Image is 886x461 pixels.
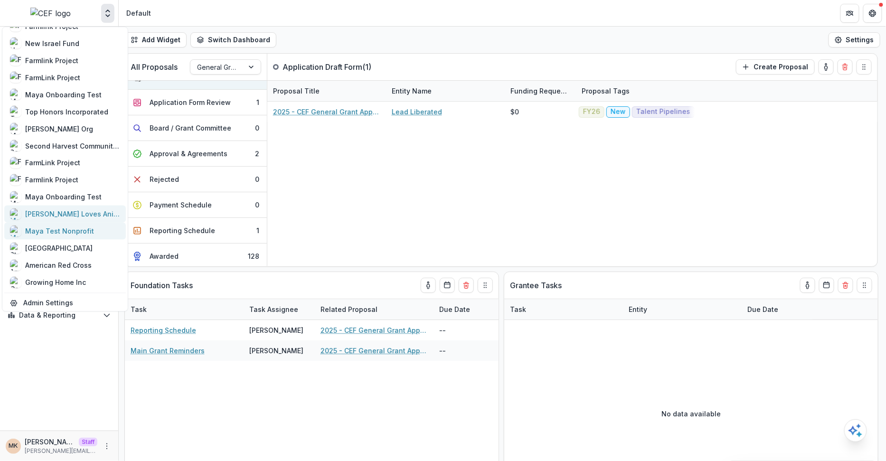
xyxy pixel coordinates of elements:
div: Funding Requested [505,86,576,96]
div: 1 [256,97,259,107]
button: Reporting Schedule1 [125,218,267,244]
button: Open Data & Reporting [4,308,114,323]
div: Due Date [434,304,476,314]
a: 2025 - CEF General Grant Application Form_Elevate Teaaching [320,325,428,335]
span: FY26 [583,108,600,116]
a: Reporting Schedule [131,325,196,335]
button: Drag [857,278,872,293]
div: Entity [623,299,742,320]
p: [PERSON_NAME] [25,437,75,447]
div: Task Assignee [244,299,315,320]
div: Maya Kuppermann [9,443,18,449]
button: Settings [829,32,880,47]
a: Main Grant Reminders [131,346,205,356]
nav: breadcrumb [123,6,155,20]
div: Funding Requested [505,81,576,101]
button: Rejected0 [125,167,267,192]
div: Approval & Agreements [150,149,227,159]
div: Proposal Title [267,81,386,101]
button: Switch Dashboard [190,32,276,47]
div: Related Proposal [315,299,434,320]
button: Get Help [863,4,882,23]
div: $0 [510,107,519,117]
button: Delete card [838,278,853,293]
div: Task Assignee [244,304,304,314]
div: Task [504,299,623,320]
button: Open entity switcher [101,4,114,23]
div: Board / Grant Committee [150,123,231,133]
span: Data & Reporting [19,311,99,320]
div: Due Date [742,304,784,314]
a: Lead Liberated [392,107,442,117]
button: Create Proposal [736,59,815,75]
button: Partners [840,4,859,23]
a: 2025 - CEF General Grant Application Form_Elevate Teaaching [320,346,428,356]
button: Awarded128 [125,244,267,269]
div: Rejected [150,174,179,184]
div: Due Date [434,299,505,320]
div: -- [434,340,505,361]
span: Talent Pipelines [636,108,690,116]
div: Entity [623,304,653,314]
div: Application Form Review [150,97,231,107]
div: 2 [255,149,259,159]
p: Grantee Tasks [510,280,562,291]
button: toggle-assigned-to-me [819,59,834,75]
div: Farmlink Project [25,21,78,31]
div: [PERSON_NAME] [249,346,303,356]
button: Drag [857,59,872,75]
div: Default [126,8,151,18]
div: Due Date [742,299,813,320]
img: Farmlink Project [10,20,21,31]
div: Proposal Tags [576,81,695,101]
button: More [101,441,113,452]
div: Entity Name [386,81,505,101]
div: Proposal Title [267,86,325,96]
button: toggle-assigned-to-me [800,278,815,293]
button: Delete card [459,278,474,293]
button: Approval & Agreements2 [125,141,267,167]
div: 1 [256,226,259,235]
button: Open AI Assistant [844,419,867,442]
div: 0 [255,123,259,133]
div: Payment Schedule [150,200,212,210]
button: Board / Grant Committee0 [125,115,267,141]
div: Entity Name [386,86,437,96]
div: Task [504,304,532,314]
div: -- [434,320,505,340]
div: Related Proposal [315,304,383,314]
span: New [611,108,626,116]
button: Payment Schedule0 [125,192,267,218]
div: Task [125,304,152,314]
div: 0 [255,174,259,184]
img: CEF logo [30,8,71,19]
div: Task [125,299,244,320]
p: No data available [661,409,721,419]
p: [PERSON_NAME][EMAIL_ADDRESS][DOMAIN_NAME] [25,447,97,455]
div: Reporting Schedule [150,226,215,235]
div: Proposal Tags [576,86,635,96]
div: 128 [248,251,259,261]
button: Calendar [440,278,455,293]
button: toggle-assigned-to-me [421,278,436,293]
a: 2025 - CEF General Grant Application Form_Lead Liberated [273,107,380,117]
button: Drag [478,278,493,293]
p: All Proposals [131,61,178,73]
div: [PERSON_NAME] [249,325,303,335]
div: Awarded [150,251,179,261]
p: Application Draft Form ( 1 ) [283,61,371,73]
button: Add Widget [124,32,187,47]
div: 0 [255,200,259,210]
button: Application Form Review1 [125,90,267,115]
p: Staff [79,438,97,446]
button: Delete card [838,59,853,75]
